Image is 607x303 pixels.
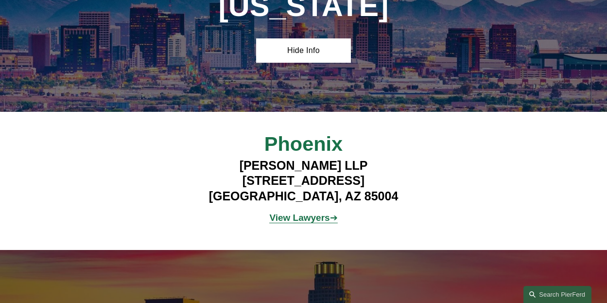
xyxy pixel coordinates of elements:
[256,38,351,63] a: Hide Info
[185,158,422,204] h4: [PERSON_NAME] LLP [STREET_ADDRESS] [GEOGRAPHIC_DATA], AZ 85004
[269,213,330,223] a: View Lawyers
[330,213,338,223] a: ➔
[264,132,343,155] span: Phoenix
[523,286,591,303] a: Search this site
